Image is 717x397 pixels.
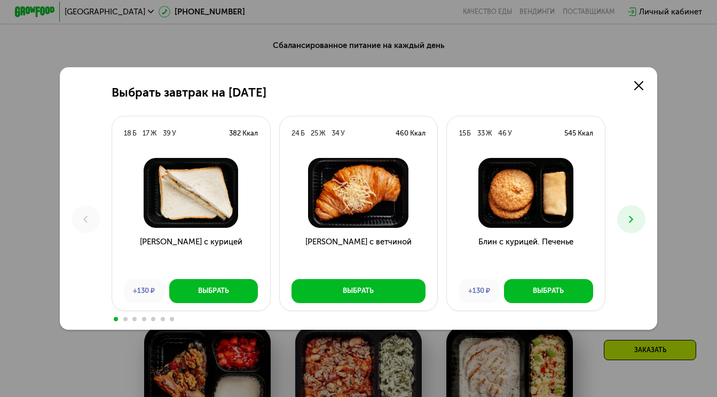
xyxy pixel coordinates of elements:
div: Выбрать [533,286,564,296]
div: +130 ₽ [124,279,164,303]
img: Сэндвич с курицей [120,158,262,228]
button: Выбрать [291,279,426,303]
button: Выбрать [504,279,593,303]
div: Ж [151,129,157,139]
div: 382 Ккал [229,129,258,139]
div: Ж [319,129,326,139]
div: Б [467,129,471,139]
div: 17 [143,129,149,139]
div: 545 Ккал [564,129,593,139]
div: У [508,129,512,139]
div: 18 [124,129,131,139]
div: 25 [311,129,318,139]
div: Выбрать [343,286,374,296]
div: 46 [498,129,507,139]
h3: [PERSON_NAME] с курицей [112,236,270,272]
img: Блин с курицей. Печенье [455,158,597,228]
h3: Блин с курицей. Печенье [447,236,605,272]
h3: [PERSON_NAME] с ветчиной [280,236,438,272]
img: Круассан с ветчиной [287,158,429,228]
div: У [341,129,345,139]
h2: Выбрать завтрак на [DATE] [112,86,266,100]
div: 34 [332,129,340,139]
div: 460 Ккал [396,129,426,139]
div: 15 [459,129,466,139]
div: Выбрать [198,286,229,296]
div: 24 [291,129,300,139]
div: 33 [477,129,485,139]
div: 39 [163,129,171,139]
div: Б [301,129,305,139]
div: Ж [486,129,492,139]
div: Б [132,129,137,139]
div: У [172,129,176,139]
button: Выбрать [169,279,258,303]
div: +130 ₽ [459,279,499,303]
